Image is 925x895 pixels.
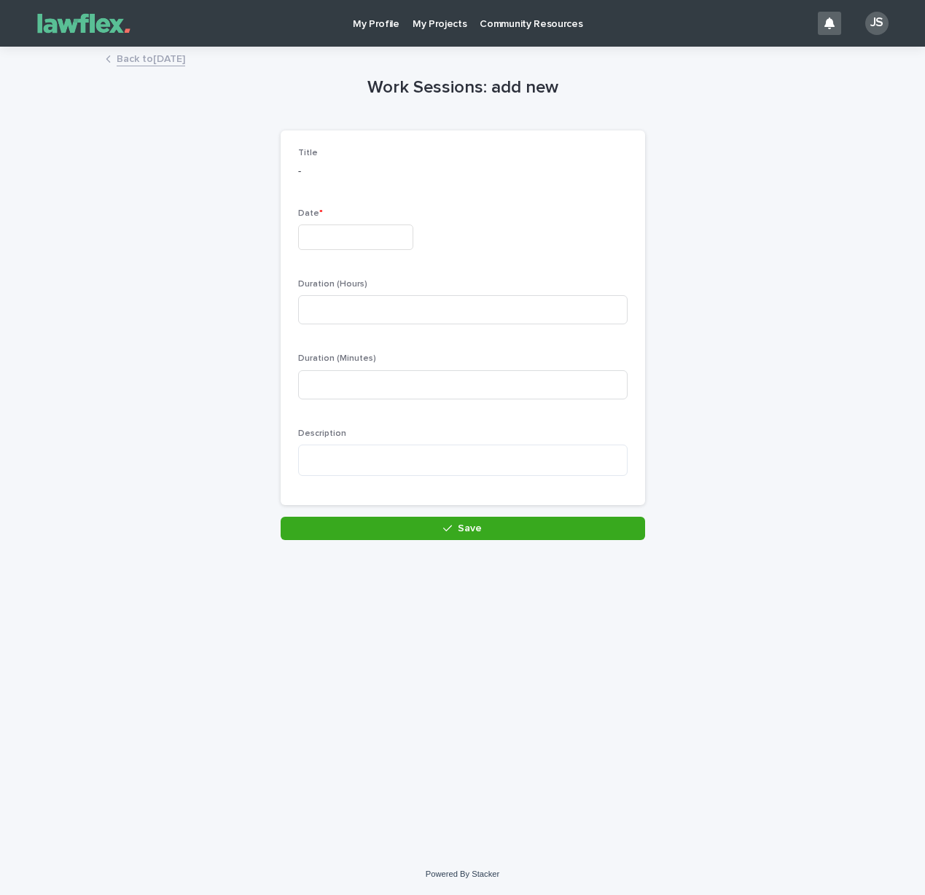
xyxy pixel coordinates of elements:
[298,164,628,179] p: -
[865,12,889,35] div: JS
[281,77,645,98] h1: Work Sessions: add new
[298,280,367,289] span: Duration (Hours)
[426,869,499,878] a: Powered By Stacker
[29,9,138,38] img: Gnvw4qrBSHOAfo8VMhG6
[281,517,645,540] button: Save
[298,149,318,157] span: Title
[298,354,376,363] span: Duration (Minutes)
[117,50,185,66] a: Back to[DATE]
[298,209,323,218] span: Date
[458,523,482,534] span: Save
[298,429,346,438] span: Description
